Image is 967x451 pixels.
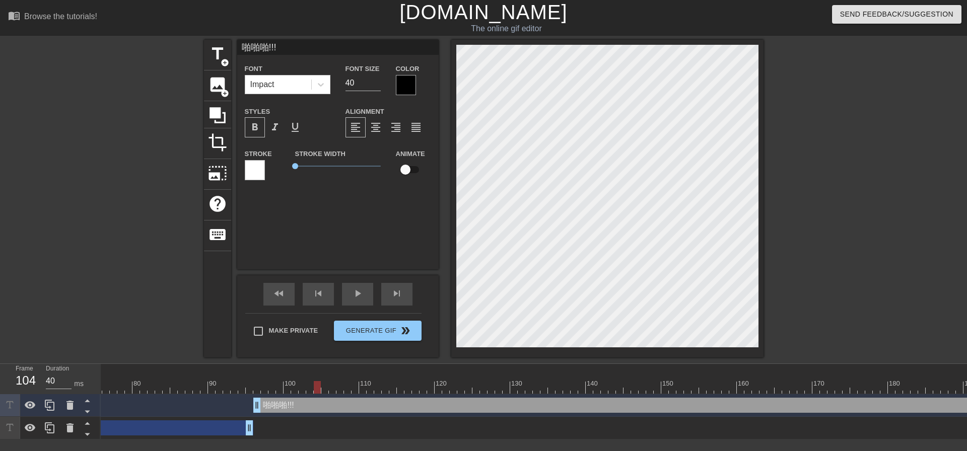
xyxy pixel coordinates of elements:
[269,121,281,133] span: format_italic
[249,121,261,133] span: format_bold
[390,121,402,133] span: format_align_right
[244,423,254,433] span: drag_handle
[273,287,285,299] span: fast_rewind
[252,400,262,410] span: drag_handle
[208,133,227,152] span: crop
[346,64,380,74] label: Font Size
[208,225,227,244] span: keyboard
[396,149,425,159] label: Animate
[832,5,961,24] button: Send Feedback/Suggestion
[662,379,675,389] div: 150
[289,121,301,133] span: format_underline
[312,287,324,299] span: skip_previous
[8,10,20,22] span: menu_book
[16,371,31,390] div: 104
[350,121,362,133] span: format_align_left
[209,379,218,389] div: 90
[391,287,403,299] span: skip_next
[221,58,229,67] span: add_circle
[334,321,421,341] button: Generate Gif
[208,75,227,94] span: image
[396,64,420,74] label: Color
[285,379,297,389] div: 100
[840,8,953,21] span: Send Feedback/Suggestion
[511,379,524,389] div: 130
[813,379,826,389] div: 170
[360,379,373,389] div: 110
[410,121,422,133] span: format_align_justify
[250,79,274,91] div: Impact
[245,64,262,74] label: Font
[399,325,411,337] span: double_arrow
[738,379,750,389] div: 160
[8,364,38,393] div: Frame
[208,194,227,213] span: help
[24,12,97,21] div: Browse the tutorials!
[208,44,227,63] span: title
[587,379,599,389] div: 140
[245,107,270,117] label: Styles
[133,379,143,389] div: 80
[399,1,567,23] a: [DOMAIN_NAME]
[352,287,364,299] span: play_arrow
[74,379,84,389] div: ms
[338,325,417,337] span: Generate Gif
[295,149,346,159] label: Stroke Width
[370,121,382,133] span: format_align_center
[889,379,902,389] div: 180
[46,366,69,372] label: Duration
[245,149,272,159] label: Stroke
[208,164,227,183] span: photo_size_select_large
[436,379,448,389] div: 120
[8,10,97,25] a: Browse the tutorials!
[327,23,685,35] div: The online gif editor
[346,107,384,117] label: Alignment
[269,326,318,336] span: Make Private
[221,89,229,98] span: add_circle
